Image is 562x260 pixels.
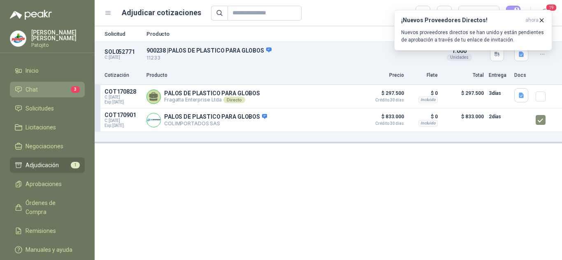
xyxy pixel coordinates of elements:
[26,179,62,189] span: Aprobaciones
[26,85,38,94] span: Chat
[463,7,487,19] div: Precio
[514,71,531,79] p: Docs
[443,88,484,105] p: $ 297.500
[105,88,142,95] p: COT170828
[10,176,85,192] a: Aprobaciones
[122,7,201,18] h1: Adjudicar cotizaciones
[409,88,438,98] p: $ 0
[26,123,56,132] span: Licitaciones
[164,97,260,103] p: Fragatta Enterprise Ltda
[26,226,56,235] span: Remisiones
[146,54,434,62] p: 11233
[105,48,142,55] p: SOL052771
[409,71,438,79] p: Flete
[10,101,85,116] a: Solicitudes
[31,43,85,48] p: Patojito
[31,30,85,41] p: [PERSON_NAME] [PERSON_NAME]
[223,97,245,103] div: Directo
[10,63,85,78] a: Inicio
[10,223,85,239] a: Remisiones
[418,97,438,103] div: Incluido
[10,82,85,97] a: Chat3
[105,118,142,123] span: C: [DATE]
[105,95,142,100] span: C: [DATE]
[546,4,557,12] span: 19
[10,242,85,258] a: Manuales y ayuda
[363,71,404,79] p: Precio
[146,71,358,79] p: Producto
[105,55,142,60] p: C: [DATE]
[10,120,85,135] a: Licitaciones
[489,88,509,98] p: 3 días
[10,31,26,46] img: Company Logo
[26,104,54,113] span: Solicitudes
[105,123,142,128] span: Exp: [DATE]
[26,198,77,216] span: Órdenes de Compra
[164,120,267,127] p: COLIMPORTADOS SAS
[10,10,52,20] img: Logo peakr
[409,112,438,122] p: $ 0
[146,47,434,54] p: 900238 | PALOS DE PLASTICO PARA GLOBOS
[26,161,59,170] span: Adjudicación
[164,113,267,121] p: PALOS DE PLASTICO PARA GLOBOS
[105,31,142,37] p: Solicitud
[401,17,522,24] h3: ¡Nuevos Proveedores Directos!
[363,112,404,126] p: $ 833.000
[10,138,85,154] a: Negociaciones
[489,71,509,79] p: Entrega
[105,71,142,79] p: Cotización
[363,98,404,102] span: Crédito 30 días
[506,6,521,21] button: 1
[164,90,260,97] p: PALOS DE PLASTICO PARA GLOBOS
[363,88,404,102] p: $ 297.500
[147,113,160,127] img: Company Logo
[71,162,80,168] span: 1
[146,31,434,37] p: Producto
[363,122,404,126] span: Crédito 30 días
[105,112,142,118] p: COT170901
[10,195,85,220] a: Órdenes de Compra
[418,120,438,127] div: Incluido
[525,17,539,24] span: ahora
[394,10,552,51] button: ¡Nuevos Proveedores Directos!ahora Nuevos proveedores directos se han unido y están pendientes de...
[537,6,552,21] button: 19
[489,112,509,122] p: 2 días
[26,245,72,254] span: Manuales y ayuda
[443,71,484,79] p: Total
[71,86,80,93] span: 3
[401,29,545,44] p: Nuevos proveedores directos se han unido y están pendientes de aprobación a través de tu enlace d...
[447,54,472,61] div: Unidades
[443,112,484,128] p: $ 833.000
[26,66,39,75] span: Inicio
[105,100,142,105] span: Exp: [DATE]
[10,157,85,173] a: Adjudicación1
[26,142,63,151] span: Negociaciones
